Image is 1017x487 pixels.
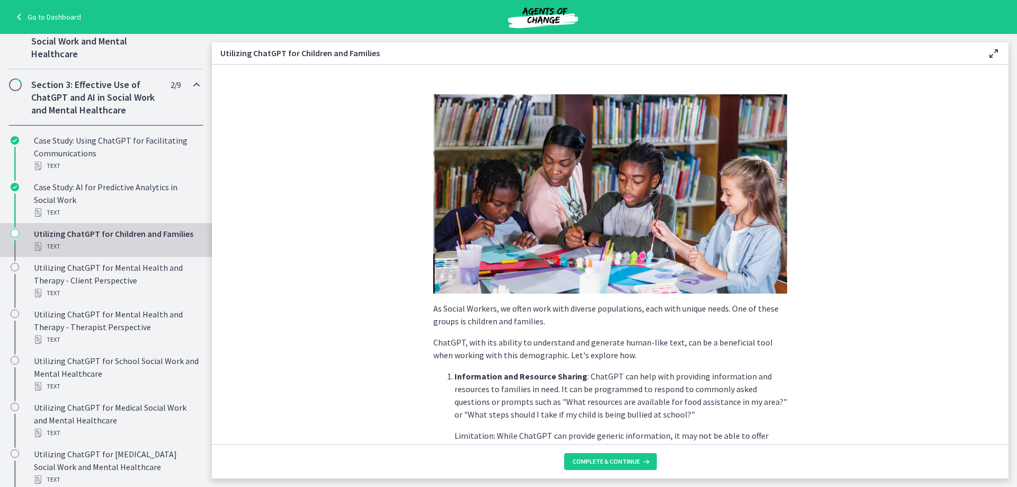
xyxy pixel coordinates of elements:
img: Slides_for_Title_Slides_for_ChatGPT_and_AI_for_Social_Work_%286%29.png [433,94,787,294]
div: Utilizing ChatGPT for Mental Health and Therapy - Client Perspective [34,261,199,299]
div: Case Study: AI for Predictive Analytics in Social Work [34,181,199,219]
div: Text [34,473,199,486]
div: Text [34,240,199,253]
span: Complete & continue [573,457,640,466]
div: Utilizing ChatGPT for Mental Health and Therapy - Therapist Perspective [34,308,199,346]
div: Case Study: Using ChatGPT for Facilitating Communications [34,134,199,172]
div: Utilizing ChatGPT for School Social Work and Mental Healthcare [34,355,199,393]
h3: Utilizing ChatGPT for Children and Families [220,47,970,59]
a: Go to Dashboard [13,11,81,23]
p: Limitation: While ChatGPT can provide generic information, it may not be able to offer specific a... [454,429,787,467]
div: Text [34,160,199,172]
button: Complete & continue [564,453,657,470]
p: As Social Workers, we often work with diverse populations, each with unique needs. One of these g... [433,302,787,327]
div: Text [34,333,199,346]
div: Text [34,427,199,439]
strong: Information and Resource Sharing [454,371,587,382]
div: Utilizing ChatGPT for [MEDICAL_DATA] Social Work and Mental Healthcare [34,448,199,486]
i: Completed [11,136,19,145]
span: 2 / 9 [171,78,181,91]
div: Utilizing ChatGPT for Medical Social Work and Mental Healthcare [34,401,199,439]
p: : ChatGPT can help with providing information and resources to families in need. It can be progra... [454,370,787,421]
div: Text [34,287,199,299]
h2: Section 3: Effective Use of ChatGPT and AI in Social Work and Mental Healthcare [31,78,160,117]
p: ChatGPT, with its ability to understand and generate human-like text, can be a beneficial tool wh... [433,336,787,361]
img: Agents of Change Social Work Test Prep [479,4,606,30]
i: Completed [11,183,19,191]
div: Text [34,380,199,393]
div: Utilizing ChatGPT for Children and Families [34,227,199,253]
div: Text [34,206,199,219]
h2: Section 2: Ethical Considerations in Using AI in Social Work and Mental Healthcare [31,10,160,60]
